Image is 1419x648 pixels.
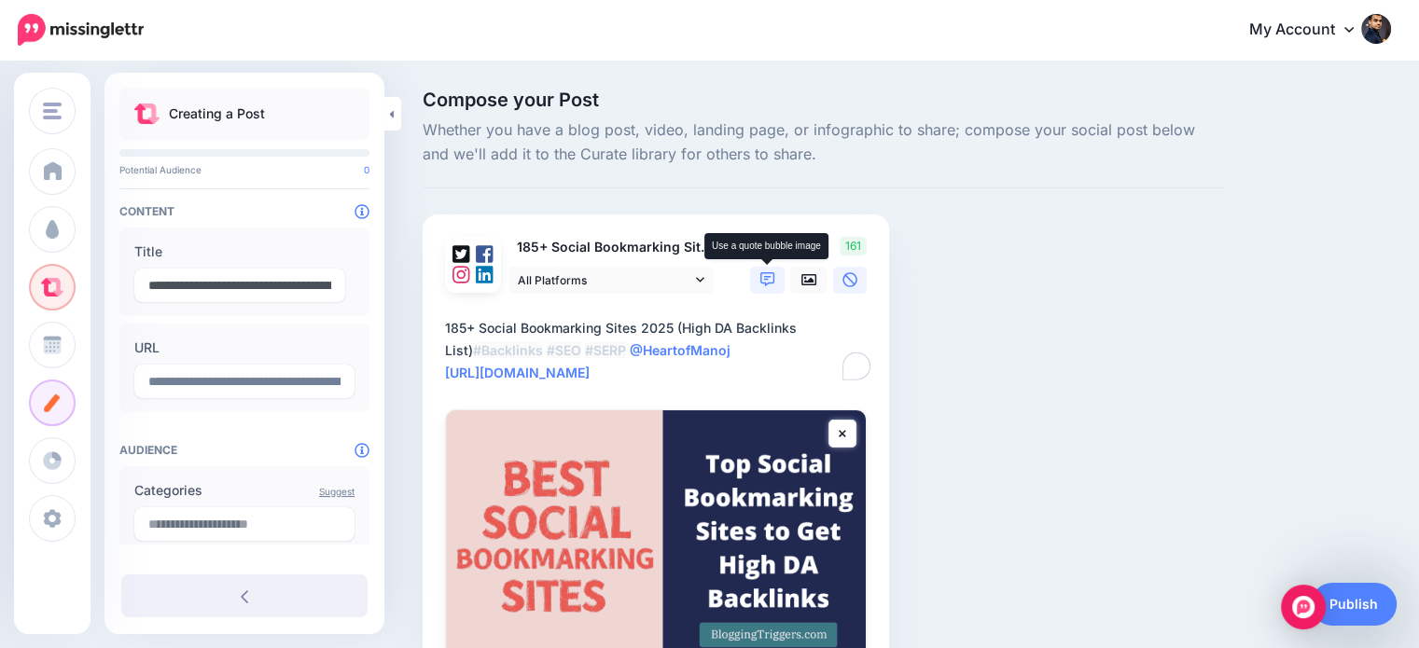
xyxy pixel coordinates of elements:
[508,237,716,258] p: 185+ Social Bookmarking Sites 2025 (High DA Backlinks List)
[1281,585,1326,629] div: Open Intercom Messenger
[119,204,369,218] h4: Content
[1311,583,1397,626] a: Publish
[119,443,369,457] h4: Audience
[445,317,874,384] textarea: To enrich screen reader interactions, please activate Accessibility in Grammarly extension settings
[364,164,369,175] span: 0
[1231,7,1391,53] a: My Account
[134,103,160,124] img: curate.png
[186,108,201,123] img: tab_keywords_by_traffic_grey.svg
[445,317,874,384] div: 185+ Social Bookmarking Sites 2025 (High DA Backlinks List)
[49,48,205,63] div: Domain: [DOMAIN_NAME]
[119,164,369,175] p: Potential Audience
[43,103,62,119] img: menu.png
[423,118,1225,167] span: Whether you have a blog post, video, landing page, or infographic to share; compose your social p...
[169,103,265,125] p: Creating a Post
[508,267,714,294] a: All Platforms
[134,337,355,359] label: URL
[423,90,1225,109] span: Compose your Post
[30,30,45,45] img: logo_orange.svg
[50,108,65,123] img: tab_domain_overview_orange.svg
[840,237,867,255] span: 161
[319,486,355,497] a: Suggest
[134,479,355,502] label: Categories
[134,241,355,263] label: Title
[52,30,91,45] div: v 4.0.25
[518,270,691,290] span: All Platforms
[18,14,144,46] img: Missinglettr
[71,110,167,122] div: Domain Overview
[206,110,314,122] div: Keywords by Traffic
[30,48,45,63] img: website_grey.svg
